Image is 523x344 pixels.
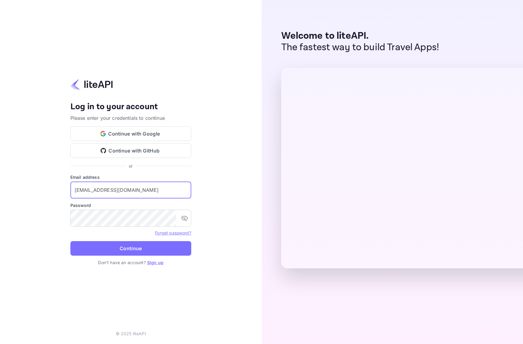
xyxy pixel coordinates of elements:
p: or [129,163,133,169]
img: liteapi [70,78,113,90]
p: Please enter your credentials to continue [70,114,191,122]
label: Password [70,202,191,208]
p: © 2025 liteAPI [116,330,146,337]
p: Don't have an account? [70,259,191,266]
button: Continue [70,241,191,256]
input: Enter your email address [70,182,191,198]
a: Sign up [147,260,163,265]
p: Welcome to liteAPI. [281,30,439,42]
button: Continue with Google [70,126,191,141]
button: toggle password visibility [179,212,191,224]
button: Continue with GitHub [70,143,191,158]
a: Forget password? [155,230,191,236]
h4: Log in to your account [70,102,191,112]
a: Forget password? [155,230,191,235]
p: The fastest way to build Travel Apps! [281,42,439,53]
label: Email address [70,174,191,180]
